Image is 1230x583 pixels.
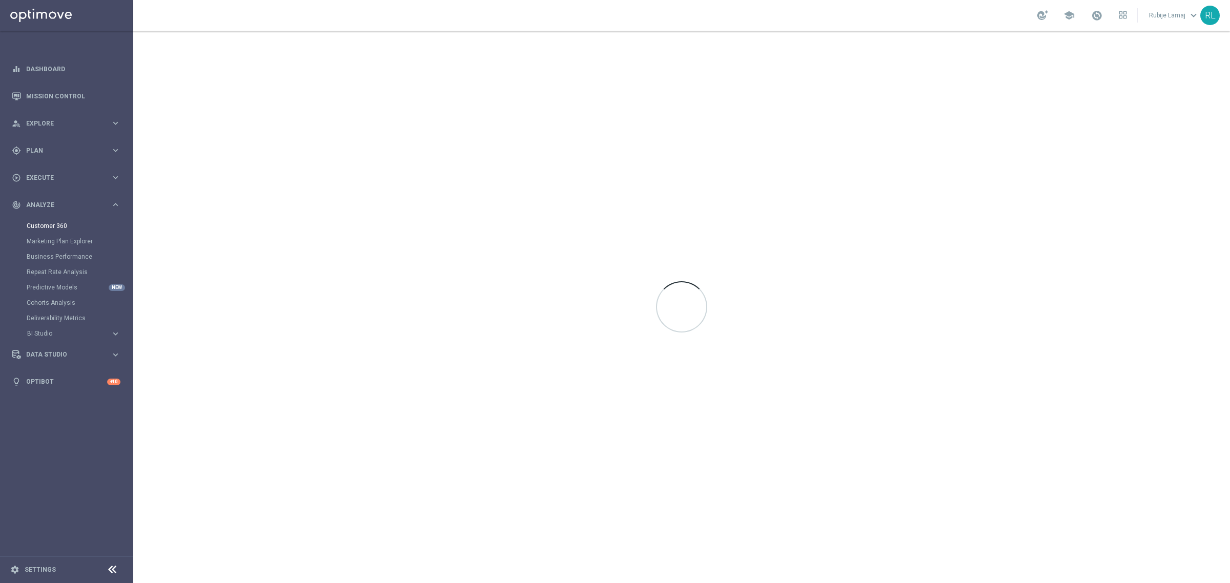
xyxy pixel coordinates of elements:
[111,200,120,210] i: keyboard_arrow_right
[27,249,132,264] div: Business Performance
[12,173,111,182] div: Execute
[27,330,100,337] span: BI Studio
[27,264,132,280] div: Repeat Rate Analysis
[11,174,121,182] button: play_circle_outline Execute keyboard_arrow_right
[111,145,120,155] i: keyboard_arrow_right
[25,567,56,573] a: Settings
[27,237,107,245] a: Marketing Plan Explorer
[1188,10,1199,21] span: keyboard_arrow_down
[107,379,120,385] div: +10
[1148,8,1200,23] a: Rubije Lamajkeyboard_arrow_down
[27,253,107,261] a: Business Performance
[27,218,132,234] div: Customer 360
[12,200,21,210] i: track_changes
[1200,6,1220,25] div: RL
[11,350,121,359] button: Data Studio keyboard_arrow_right
[111,329,120,339] i: keyboard_arrow_right
[12,377,21,386] i: lightbulb
[11,119,121,128] button: person_search Explore keyboard_arrow_right
[11,378,121,386] button: lightbulb Optibot +10
[12,368,120,395] div: Optibot
[12,146,111,155] div: Plan
[111,173,120,182] i: keyboard_arrow_right
[12,82,120,110] div: Mission Control
[27,310,132,326] div: Deliverability Metrics
[27,330,111,337] div: BI Studio
[11,147,121,155] button: gps_fixed Plan keyboard_arrow_right
[27,329,121,338] button: BI Studio keyboard_arrow_right
[26,55,120,82] a: Dashboard
[12,119,21,128] i: person_search
[111,118,120,128] i: keyboard_arrow_right
[27,234,132,249] div: Marketing Plan Explorer
[26,351,111,358] span: Data Studio
[27,222,107,230] a: Customer 360
[26,175,111,181] span: Execute
[11,201,121,209] button: track_changes Analyze keyboard_arrow_right
[26,120,111,127] span: Explore
[27,283,107,291] a: Predictive Models
[12,350,111,359] div: Data Studio
[109,284,125,291] div: NEW
[10,565,19,574] i: settings
[1063,10,1075,21] span: school
[27,280,132,295] div: Predictive Models
[26,202,111,208] span: Analyze
[111,350,120,360] i: keyboard_arrow_right
[27,295,132,310] div: Cohorts Analysis
[26,82,120,110] a: Mission Control
[26,368,107,395] a: Optibot
[12,146,21,155] i: gps_fixed
[27,314,107,322] a: Deliverability Metrics
[27,299,107,307] a: Cohorts Analysis
[11,65,121,73] button: equalizer Dashboard
[27,326,132,341] div: BI Studio
[11,92,121,100] button: Mission Control
[12,65,21,74] i: equalizer
[26,148,111,154] span: Plan
[12,55,120,82] div: Dashboard
[12,173,21,182] i: play_circle_outline
[27,268,107,276] a: Repeat Rate Analysis
[12,200,111,210] div: Analyze
[12,119,111,128] div: Explore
